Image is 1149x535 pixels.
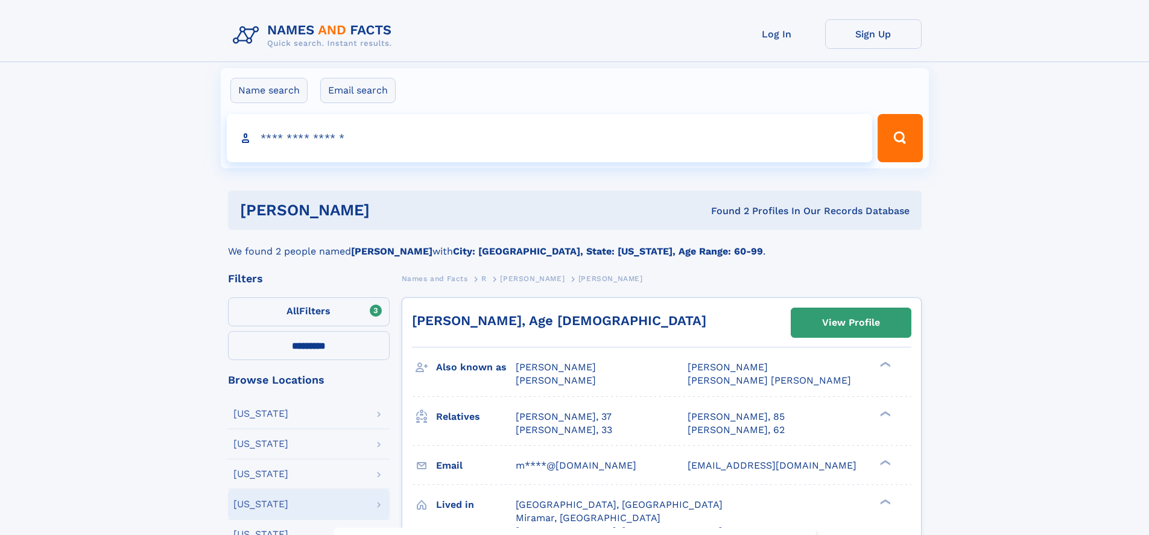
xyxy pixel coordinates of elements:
span: R [481,274,487,283]
h3: Also known as [436,357,516,378]
span: [PERSON_NAME] [500,274,565,283]
a: [PERSON_NAME], 33 [516,423,612,437]
b: [PERSON_NAME] [351,245,432,257]
div: ❯ [877,498,891,505]
div: We found 2 people named with . [228,230,922,259]
a: Sign Up [825,19,922,49]
div: ❯ [877,361,891,369]
a: [PERSON_NAME], 62 [688,423,785,437]
div: View Profile [822,309,880,337]
span: [GEOGRAPHIC_DATA], [GEOGRAPHIC_DATA] [516,499,723,510]
label: Name search [230,78,308,103]
label: Email search [320,78,396,103]
span: All [286,305,299,317]
a: R [481,271,487,286]
div: [US_STATE] [233,499,288,509]
label: Filters [228,297,390,326]
div: [US_STATE] [233,469,288,479]
a: [PERSON_NAME] [500,271,565,286]
a: [PERSON_NAME], 37 [516,410,612,423]
h1: [PERSON_NAME] [240,203,540,218]
a: Names and Facts [402,271,468,286]
a: [PERSON_NAME], 85 [688,410,785,423]
div: Filters [228,273,390,284]
div: ❯ [877,410,891,417]
input: search input [227,114,873,162]
span: [PERSON_NAME] [PERSON_NAME] [688,375,851,386]
span: [PERSON_NAME] [516,375,596,386]
b: City: [GEOGRAPHIC_DATA], State: [US_STATE], Age Range: 60-99 [453,245,763,257]
div: [US_STATE] [233,409,288,419]
div: Browse Locations [228,375,390,385]
span: [PERSON_NAME] [578,274,643,283]
span: [EMAIL_ADDRESS][DOMAIN_NAME] [688,460,856,471]
span: [PERSON_NAME] [688,361,768,373]
button: Search Button [878,114,922,162]
span: [PERSON_NAME] [516,361,596,373]
a: [PERSON_NAME], Age [DEMOGRAPHIC_DATA] [412,313,706,328]
img: Logo Names and Facts [228,19,402,52]
h3: Relatives [436,407,516,427]
h3: Lived in [436,495,516,515]
div: Found 2 Profiles In Our Records Database [540,204,910,218]
a: View Profile [791,308,911,337]
div: [US_STATE] [233,439,288,449]
div: ❯ [877,458,891,466]
span: Miramar, [GEOGRAPHIC_DATA] [516,512,660,524]
a: Log In [729,19,825,49]
h3: Email [436,455,516,476]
